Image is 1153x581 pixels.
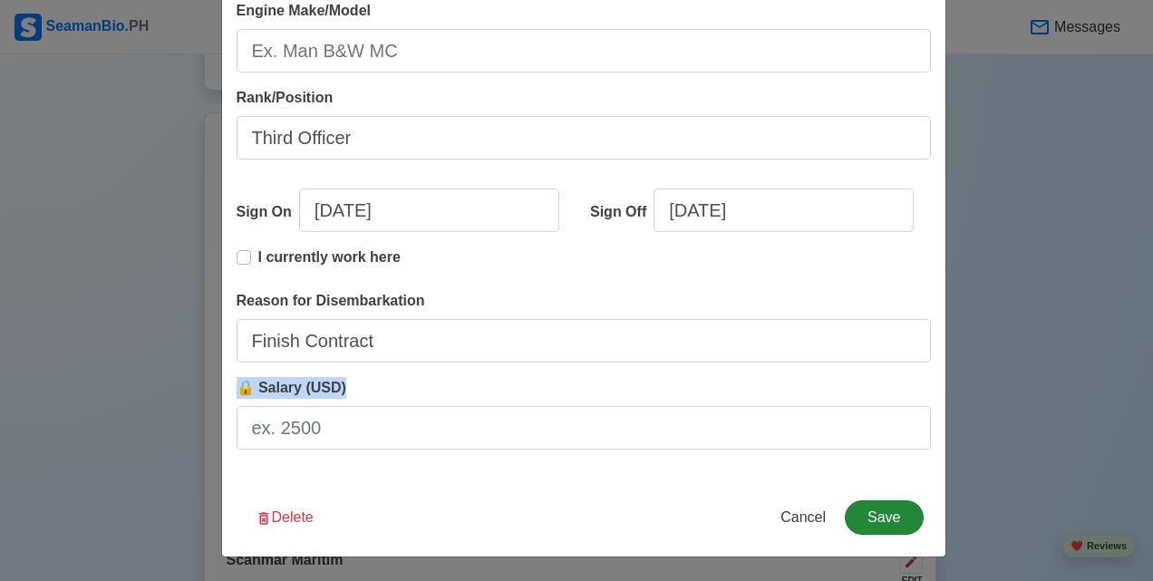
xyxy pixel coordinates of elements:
span: Rank/Position [237,90,334,105]
input: Ex: Third Officer or 3/OFF [237,116,931,160]
span: Cancel [780,509,826,525]
div: Sign Off [590,201,654,223]
button: Delete [244,500,325,535]
input: ex. 2500 [237,406,931,450]
button: Cancel [769,500,838,535]
button: Save [845,500,923,535]
input: Ex. Man B&W MC [237,29,931,73]
div: Sign On [237,201,299,223]
span: 🔒 Salary (USD) [237,380,346,395]
input: Your reason for disembarkation... [237,319,931,363]
p: I currently work here [258,247,401,268]
span: Engine Make/Model [237,3,371,18]
span: Reason for Disembarkation [237,293,425,308]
